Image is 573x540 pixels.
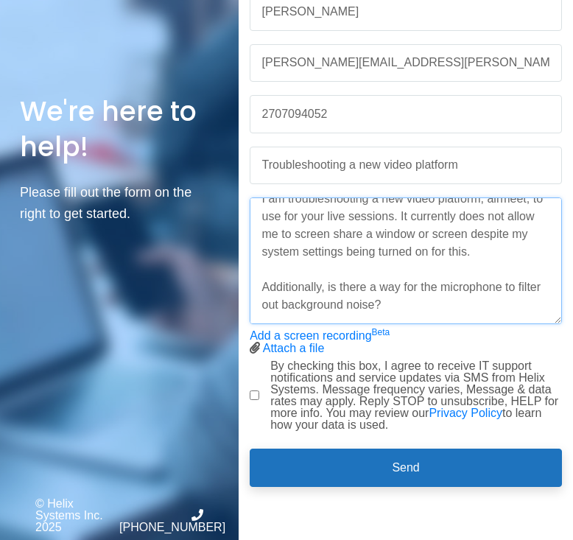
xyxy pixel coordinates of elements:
sup: Beta [372,327,390,337]
a: Attach a file [263,342,325,354]
p: Please fill out the form on the right to get started. [20,182,219,225]
div: [PHONE_NUMBER] [119,509,203,533]
input: Phone Number [250,95,562,133]
div: © Helix Systems Inc. 2025 [35,498,119,533]
input: Work Email [250,44,562,83]
label: By checking this box, I agree to receive IT support notifications and service updates via SMS fro... [270,360,562,431]
h1: We're here to help! [20,94,219,164]
a: Privacy Policy [429,407,502,419]
a: Add a screen recordingBeta [250,329,390,342]
input: Subject [250,147,562,185]
button: Send [250,449,562,487]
